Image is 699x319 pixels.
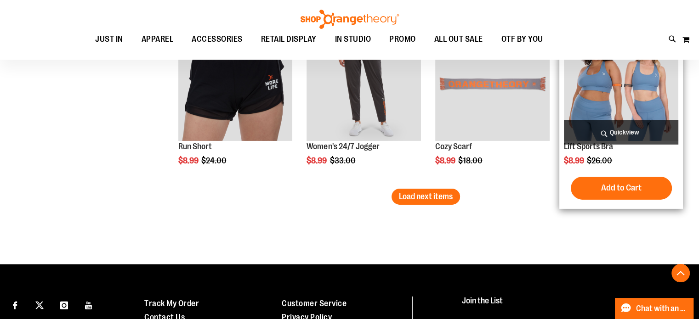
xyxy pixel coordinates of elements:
span: $8.99 [178,156,200,165]
a: Product image for Run ShortsSALE [178,27,293,142]
span: $33.00 [330,156,357,165]
div: product [302,22,426,189]
a: Quickview [564,120,678,145]
a: Lift Sports Bra [564,142,613,151]
a: Customer Service [282,299,347,308]
button: Back To Top [671,264,690,282]
img: Product image for Run Shorts [178,27,293,141]
span: Load next items [399,192,453,201]
span: PROMO [389,29,416,50]
span: ALL OUT SALE [434,29,483,50]
a: Run Short [178,142,212,151]
span: $18.00 [458,156,484,165]
a: Visit our Facebook page [7,297,23,313]
span: OTF BY YOU [501,29,543,50]
span: ACCESSORIES [192,29,243,50]
img: Product image for 24/7 Jogger [307,27,421,141]
a: Cozy Scarf [435,142,472,151]
a: Women's 24/7 Jogger [307,142,379,151]
span: $26.00 [587,156,614,165]
span: APPAREL [142,29,174,50]
button: Chat with an Expert [615,298,694,319]
a: Track My Order [144,299,199,308]
img: Main of 2024 Covention Lift Sports Bra [564,27,678,141]
span: Chat with an Expert [636,304,688,313]
img: Twitter [35,301,44,309]
h4: Join the List [462,297,681,313]
img: Product image for Cozy Scarf [435,27,550,141]
a: Product image for 24/7 JoggerSALE [307,27,421,142]
span: Add to Cart [601,183,642,193]
div: product [431,22,554,189]
span: $8.99 [307,156,328,165]
span: JUST IN [95,29,123,50]
button: Load next items [392,189,460,205]
span: $8.99 [564,156,585,165]
div: product [559,22,683,209]
img: Shop Orangetheory [299,10,400,29]
div: product [174,22,297,189]
a: Product image for Cozy ScarfSALE [435,27,550,142]
span: IN STUDIO [335,29,371,50]
span: $8.99 [435,156,457,165]
span: $24.00 [201,156,228,165]
span: RETAIL DISPLAY [261,29,317,50]
a: Main of 2024 Covention Lift Sports BraSALE [564,27,678,142]
a: Visit our Instagram page [56,297,72,313]
a: Visit our X page [32,297,48,313]
a: Visit our Youtube page [81,297,97,313]
button: Add to Cart [571,177,672,200]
